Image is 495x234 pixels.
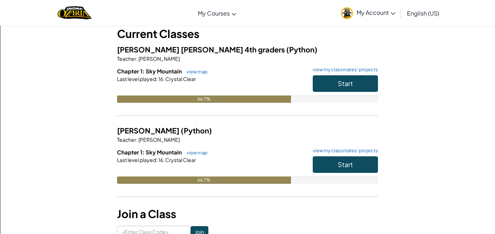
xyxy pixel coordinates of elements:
div: Sort New > Old [3,9,492,16]
a: Ozaria by CodeCombat logo [58,5,91,20]
span: My Account [357,9,395,16]
div: Rename [3,42,492,48]
div: Sign out [3,35,492,42]
a: English (US) [403,3,443,23]
img: Home [58,5,91,20]
img: avatar [341,7,353,19]
div: Delete [3,22,492,29]
span: English (US) [407,9,439,17]
span: My Courses [198,9,230,17]
a: My Courses [194,3,240,23]
div: Move To ... [3,16,492,22]
div: Sort A > Z [3,3,492,9]
div: Options [3,29,492,35]
div: Move To ... [3,48,492,55]
a: My Account [337,1,399,24]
